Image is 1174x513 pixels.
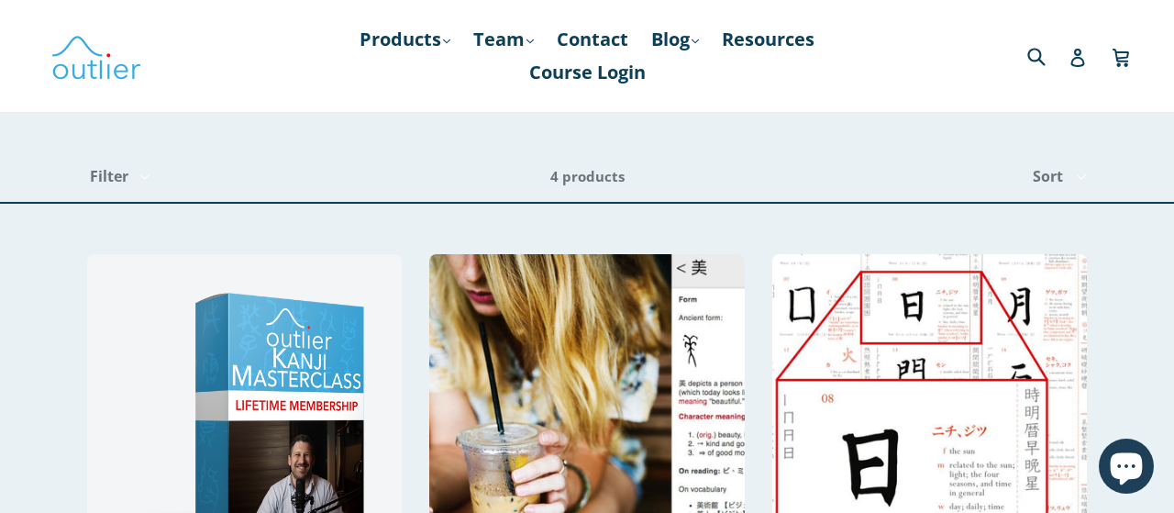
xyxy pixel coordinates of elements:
[1023,37,1073,74] input: Search
[520,56,655,89] a: Course Login
[550,167,625,185] span: 4 products
[642,23,708,56] a: Blog
[350,23,460,56] a: Products
[1093,439,1159,498] inbox-online-store-chat: Shopify online store chat
[464,23,543,56] a: Team
[713,23,824,56] a: Resources
[548,23,637,56] a: Contact
[50,29,142,83] img: Outlier Linguistics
